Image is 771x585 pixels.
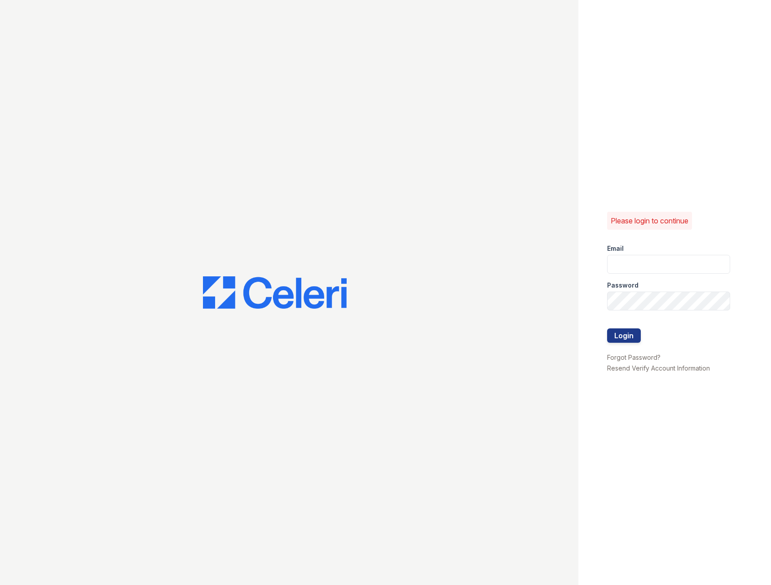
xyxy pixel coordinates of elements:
[607,328,641,343] button: Login
[611,215,688,226] p: Please login to continue
[607,281,639,290] label: Password
[607,244,624,253] label: Email
[203,276,347,309] img: CE_Logo_Blue-a8612792a0a2168367f1c8372b55b34899dd931a85d93a1a3d3e32e68fde9ad4.png
[607,364,710,372] a: Resend Verify Account Information
[607,354,661,361] a: Forgot Password?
